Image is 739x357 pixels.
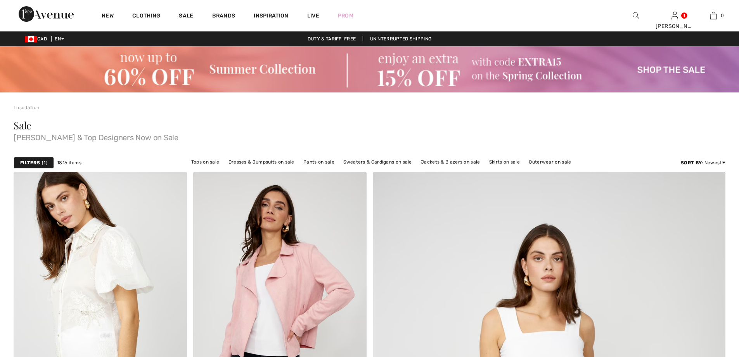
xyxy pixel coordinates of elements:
span: 0 [721,12,724,19]
div: : Newest [681,159,725,166]
img: 1ère Avenue [19,6,74,22]
a: Clothing [132,12,160,21]
a: Skirts on sale [485,157,524,167]
span: EN [55,36,64,42]
span: 1 [42,159,47,166]
a: Sweaters & Cardigans on sale [339,157,415,167]
a: Liquidation [14,105,39,110]
strong: Filters [20,159,40,166]
img: My Info [672,11,678,20]
a: Tops on sale [187,157,223,167]
span: [PERSON_NAME] & Top Designers Now on Sale [14,131,725,141]
a: 0 [694,11,732,20]
a: Outerwear on sale [525,157,575,167]
a: Jackets & Blazers on sale [417,157,484,167]
div: [PERSON_NAME] [656,22,694,30]
a: Brands [212,12,235,21]
a: Prom [338,12,353,20]
a: Sale [179,12,193,21]
img: Canadian Dollar [25,36,37,42]
span: 1816 items [57,159,81,166]
a: Sign In [672,12,678,19]
span: Sale [14,118,31,132]
span: Inspiration [254,12,288,21]
a: Live [307,12,319,20]
strong: Sort By [681,160,702,165]
img: search the website [633,11,639,20]
a: Dresses & Jumpsuits on sale [225,157,298,167]
span: CAD [25,36,50,42]
a: Pants on sale [299,157,338,167]
img: My Bag [710,11,717,20]
a: New [102,12,114,21]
